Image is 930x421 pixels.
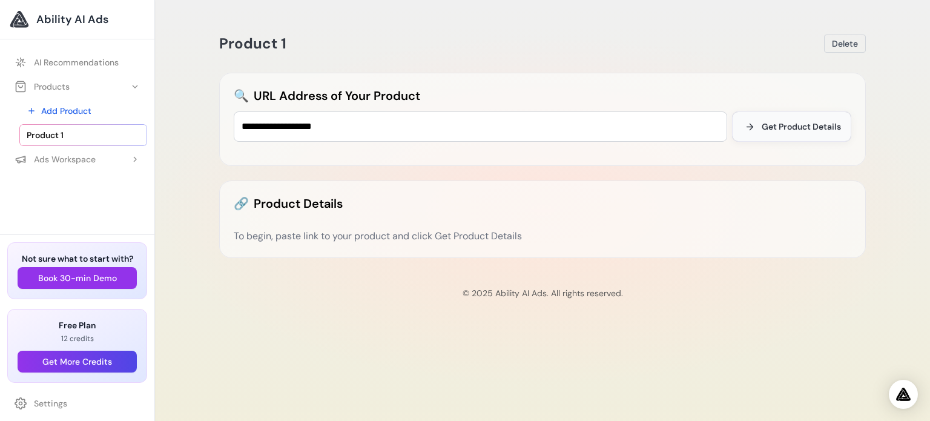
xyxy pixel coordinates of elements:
[7,148,147,170] button: Ads Workspace
[219,34,286,53] span: Product 1
[165,287,920,299] p: © 2025 Ability AI Ads. All rights reserved.
[15,81,70,93] div: Products
[18,267,137,289] button: Book 30-min Demo
[234,87,249,104] span: 🔍
[7,51,147,73] a: AI Recommendations
[18,351,137,373] button: Get More Credits
[7,393,147,414] a: Settings
[234,195,249,212] span: 🔗
[762,121,841,133] span: Get Product Details
[27,129,64,141] span: Product 1
[832,38,858,50] span: Delete
[889,380,918,409] div: Open Intercom Messenger
[234,87,851,104] h2: URL Address of Your Product
[7,76,147,98] button: Products
[18,319,137,331] h3: Free Plan
[234,229,851,244] div: To begin, paste link to your product and click Get Product Details
[234,195,851,212] h2: Product Details
[36,11,108,28] span: Ability AI Ads
[15,153,96,165] div: Ads Workspace
[824,35,866,53] button: Delete
[19,100,147,122] a: Add Product
[18,253,137,265] h3: Not sure what to start with?
[10,10,145,29] a: Ability AI Ads
[19,124,147,146] a: Product 1
[732,111,851,142] button: Get Product Details
[18,334,137,343] p: 12 credits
